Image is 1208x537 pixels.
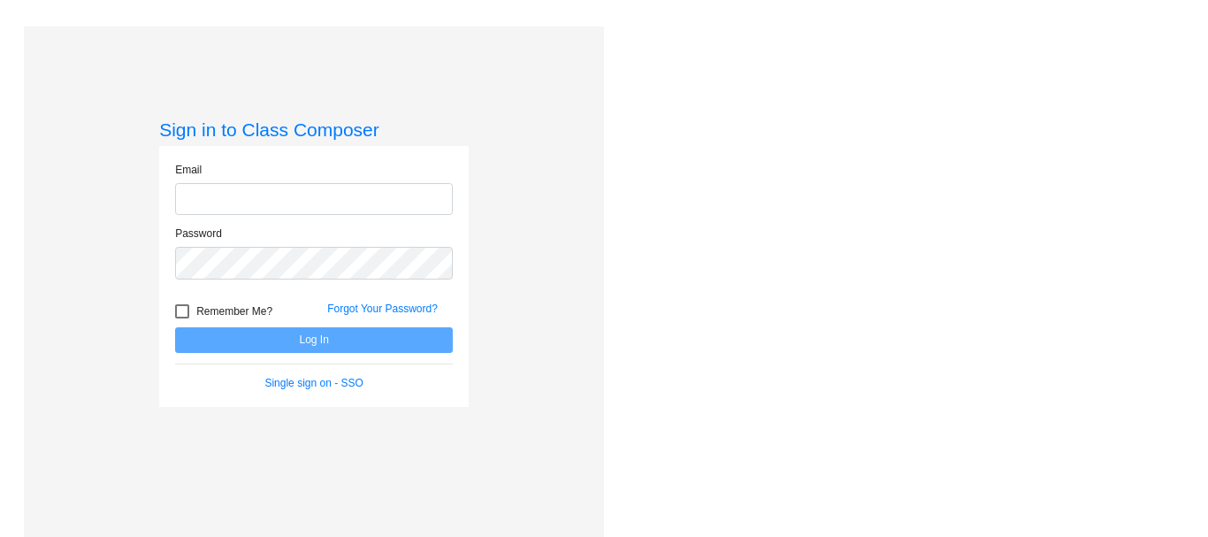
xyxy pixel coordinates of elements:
span: Remember Me? [196,301,272,322]
h3: Sign in to Class Composer [159,119,469,141]
label: Password [175,226,222,242]
a: Single sign on - SSO [264,377,363,389]
a: Forgot Your Password? [327,303,438,315]
label: Email [175,162,202,178]
button: Log In [175,327,453,353]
